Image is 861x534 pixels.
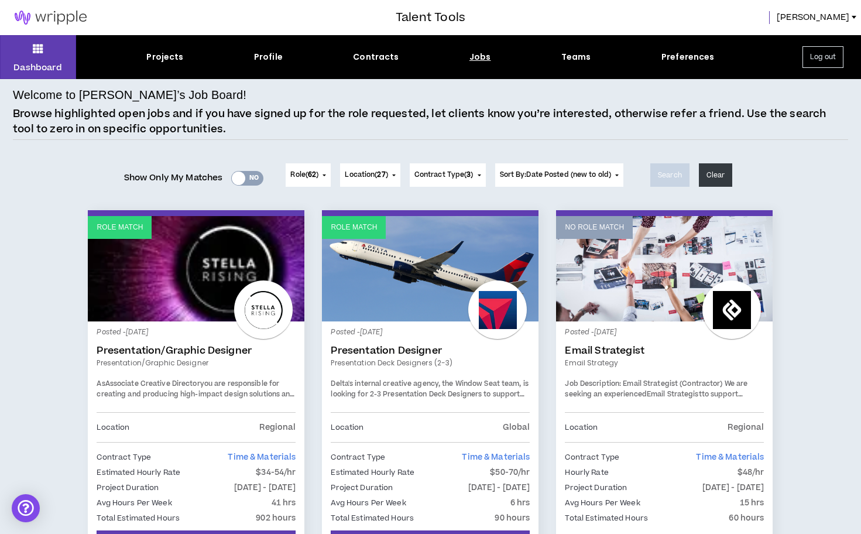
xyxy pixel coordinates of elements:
p: Location [331,421,363,434]
span: Time & Materials [696,451,764,463]
span: Show Only My Matches [124,169,223,187]
p: Project Duration [331,481,393,494]
button: Clear [699,163,733,187]
p: [DATE] - [DATE] [234,481,296,494]
p: Project Duration [97,481,159,494]
p: Contract Type [97,451,151,464]
button: Role(62) [286,163,331,187]
p: Dashboard [13,61,62,74]
p: Contract Type [565,451,619,464]
a: Email Strategist [565,345,764,357]
p: 15 hrs [740,497,764,509]
button: Location(27) [340,163,400,187]
span: Contract Type ( ) [414,170,474,180]
button: Sort By:Date Posted (new to old) [495,163,624,187]
a: Presentation/Graphic Designer [97,358,296,368]
p: $50-70/hr [490,466,530,479]
a: No Role Match [556,216,773,321]
span: 3 [466,170,471,180]
p: 902 hours [256,512,296,525]
p: Global [503,421,530,434]
p: Project Duration [565,481,627,494]
a: Email Strategy [565,358,764,368]
span: 27 [377,170,385,180]
p: Hourly Rate [565,466,608,479]
p: Role Match [97,222,143,233]
button: Search [650,163,690,187]
p: 90 hours [495,512,530,525]
p: Avg Hours Per Week [331,497,406,509]
div: Projects [146,51,183,63]
p: Posted - [DATE] [331,327,530,338]
strong: Associate Creative Director [105,379,200,389]
span: Time & Materials [462,451,530,463]
div: Teams [561,51,591,63]
span: We are seeking an experienced [565,379,747,399]
p: Regional [728,421,764,434]
h3: Talent Tools [396,9,465,26]
p: Browse highlighted open jobs and if you have signed up for the role requested, let clients know y... [13,107,848,136]
span: Sort By: Date Posted (new to old) [500,170,612,180]
p: Contract Type [331,451,385,464]
a: Presentation Designer [331,345,530,357]
div: Preferences [661,51,715,63]
span: As [97,379,105,389]
p: [DATE] - [DATE] [702,481,764,494]
p: Location [565,421,598,434]
a: Presentation/Graphic Designer [97,345,296,357]
div: Profile [254,51,283,63]
div: Open Intercom Messenger [12,494,40,522]
p: Estimated Hourly Rate [331,466,414,479]
p: Role Match [331,222,377,233]
p: Total Estimated Hours [97,512,180,525]
a: Role Match [88,216,304,321]
span: Time & Materials [228,451,296,463]
p: 60 hours [729,512,764,525]
p: Location [97,421,129,434]
h4: Welcome to [PERSON_NAME]’s Job Board! [13,86,246,104]
strong: Email Strategist [647,389,702,399]
button: Contract Type(3) [410,163,486,187]
a: Role Match [322,216,538,321]
p: 6 hrs [510,497,530,509]
span: Delta's internal creative agency, the Window Seat team, is looking for 2-3 Presentation Deck Desi... [331,379,528,420]
p: Avg Hours Per Week [565,497,640,509]
p: $48/hr [737,466,764,479]
p: Posted - [DATE] [565,327,764,338]
p: No Role Match [565,222,624,233]
span: 62 [308,170,316,180]
p: 41 hrs [272,497,296,509]
p: Estimated Hourly Rate [97,466,180,479]
p: Total Estimated Hours [565,512,648,525]
p: [DATE] - [DATE] [468,481,530,494]
div: Contracts [353,51,399,63]
p: Regional [259,421,296,434]
p: Avg Hours Per Week [97,497,171,509]
span: Location ( ) [345,170,387,180]
p: Total Estimated Hours [331,512,414,525]
span: Role ( ) [290,170,318,180]
span: [PERSON_NAME] [777,11,849,24]
p: $34-54/hr [256,466,296,479]
a: Presentation Deck Designers (2-3) [331,358,530,368]
strong: Job Description: Email Strategist (Contractor) [565,379,722,389]
p: Posted - [DATE] [97,327,296,338]
button: Log out [802,46,843,68]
